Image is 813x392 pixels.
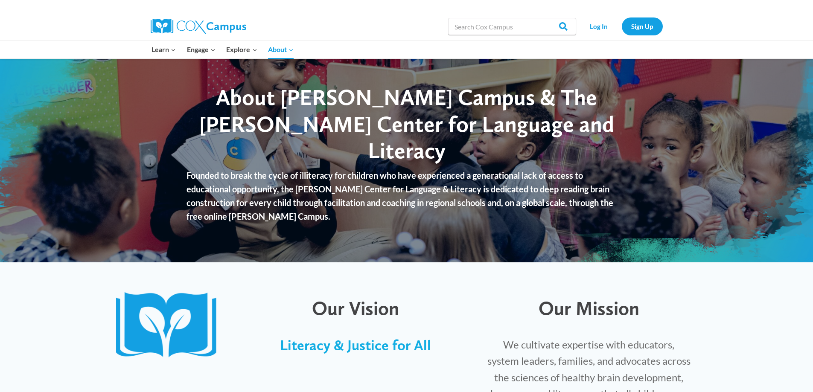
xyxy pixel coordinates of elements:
span: Literacy & Justice for All [280,337,431,354]
button: Child menu of Explore [221,41,263,58]
nav: Primary Navigation [146,41,299,58]
button: Child menu of About [262,41,299,58]
img: Cox Campus [151,19,246,34]
a: Log In [580,17,618,35]
span: Our Vision [312,296,399,319]
img: CoxCampus-Logo_Book only [116,292,224,360]
p: Founded to break the cycle of illiteracy for children who have experienced a generational lack of... [186,168,627,223]
button: Child menu of Engage [181,41,221,58]
span: Our Mission [539,296,639,319]
a: Sign Up [622,17,663,35]
input: Search Cox Campus [448,18,576,35]
nav: Secondary Navigation [580,17,663,35]
span: About [PERSON_NAME] Campus & The [PERSON_NAME] Center for Language and Literacy [199,84,614,164]
button: Child menu of Learn [146,41,182,58]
